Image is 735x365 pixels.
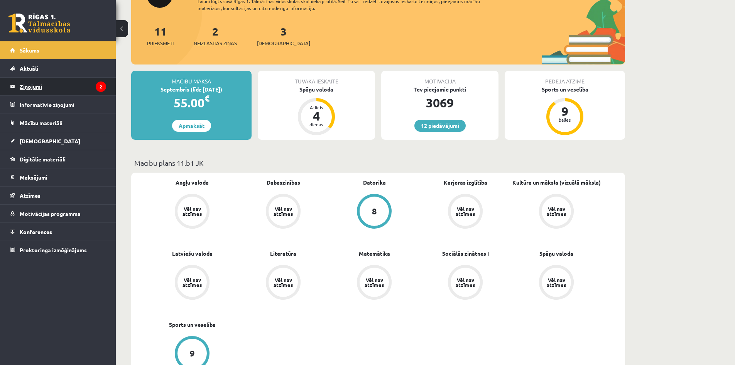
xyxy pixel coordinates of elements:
span: Priekšmeti [147,39,174,47]
a: 11Priekšmeti [147,24,174,47]
div: Pēdējā atzīme [505,71,625,85]
span: Aktuāli [20,65,38,72]
div: Vēl nav atzīmes [546,277,567,287]
a: 2Neizlasītās ziņas [194,24,237,47]
a: Rīgas 1. Tālmācības vidusskola [8,14,70,33]
a: [DEMOGRAPHIC_DATA] [10,132,106,150]
a: 8 [329,194,420,230]
a: Konferences [10,223,106,241]
span: Mācību materiāli [20,119,63,126]
div: Vēl nav atzīmes [363,277,385,287]
span: Digitālie materiāli [20,156,66,163]
div: Vēl nav atzīmes [455,206,476,216]
a: 3[DEMOGRAPHIC_DATA] [257,24,310,47]
div: Sports un veselība [505,85,625,93]
a: Spāņu valoda Atlicis 4 dienas [258,85,375,136]
div: Atlicis [305,105,328,110]
legend: Ziņojumi [20,78,106,95]
div: Vēl nav atzīmes [546,206,567,216]
div: Mācību maksa [131,71,252,85]
div: Vēl nav atzīmes [455,277,476,287]
div: 4 [305,110,328,122]
span: Neizlasītās ziņas [194,39,237,47]
legend: Maksājumi [20,168,106,186]
div: Motivācija [381,71,498,85]
div: dienas [305,122,328,127]
div: 9 [553,105,576,117]
a: Mācību materiāli [10,114,106,132]
p: Mācību plāns 11.b1 JK [134,158,622,168]
i: 2 [96,81,106,92]
div: Septembris (līdz [DATE]) [131,85,252,93]
a: Spāņu valoda [539,250,573,258]
a: Sports un veselība 9 balles [505,85,625,136]
div: Vēl nav atzīmes [272,206,294,216]
a: Aktuāli [10,59,106,77]
a: Latviešu valoda [172,250,213,258]
a: Vēl nav atzīmes [420,194,511,230]
div: Tuvākā ieskaite [258,71,375,85]
a: Literatūra [270,250,296,258]
a: Vēl nav atzīmes [147,265,238,301]
div: 3069 [381,93,498,112]
a: Vēl nav atzīmes [511,194,602,230]
a: Datorika [363,178,386,187]
span: [DEMOGRAPHIC_DATA] [20,138,80,144]
div: Vēl nav atzīmes [181,277,203,287]
a: Sākums [10,41,106,59]
div: Vēl nav atzīmes [272,277,294,287]
a: Vēl nav atzīmes [147,194,238,230]
div: 55.00 [131,93,252,112]
a: Matemātika [359,250,390,258]
a: Karjeras izglītība [444,178,487,187]
a: Vēl nav atzīmes [511,265,602,301]
a: 12 piedāvājumi [414,120,466,132]
a: Informatīvie ziņojumi [10,96,106,114]
a: Atzīmes [10,187,106,204]
a: Sociālās zinātnes I [442,250,489,258]
div: Spāņu valoda [258,85,375,93]
span: Atzīmes [20,192,41,199]
div: Tev pieejamie punkti [381,85,498,93]
div: Vēl nav atzīmes [181,206,203,216]
a: Dabaszinības [267,178,300,187]
a: Proktoringa izmēģinājums [10,241,106,259]
a: Sports un veselība [169,321,216,329]
a: Maksājumi [10,168,106,186]
a: Digitālie materiāli [10,150,106,168]
a: Vēl nav atzīmes [329,265,420,301]
div: balles [553,117,576,122]
span: Konferences [20,228,52,235]
a: Angļu valoda [176,178,209,187]
span: [DEMOGRAPHIC_DATA] [257,39,310,47]
a: Apmaksāt [172,120,211,132]
legend: Informatīvie ziņojumi [20,96,106,114]
a: Kultūra un māksla (vizuālā māksla) [512,178,601,187]
a: Vēl nav atzīmes [238,265,329,301]
span: Sākums [20,47,39,54]
a: Motivācijas programma [10,205,106,222]
a: Vēl nav atzīmes [420,265,511,301]
a: Ziņojumi2 [10,78,106,95]
a: Vēl nav atzīmes [238,194,329,230]
span: Motivācijas programma [20,210,81,217]
div: 9 [190,349,195,358]
span: € [204,93,210,104]
span: Proktoringa izmēģinājums [20,246,87,253]
div: 8 [372,207,377,216]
